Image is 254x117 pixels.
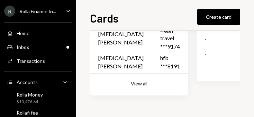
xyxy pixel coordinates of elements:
[160,26,180,51] div: Ziggy travel ***9174
[197,9,240,25] button: Create card
[90,11,118,25] h1: Cards
[98,30,144,47] div: [MEDICAL_DATA][PERSON_NAME]
[4,6,15,17] div: R
[4,27,72,39] a: Home
[4,41,72,53] a: Inbox
[17,79,38,85] div: Accounts
[17,30,29,36] div: Home
[131,81,147,87] button: View all
[4,55,72,67] a: Transactions
[4,90,72,106] a: Rolla Money$10,476.64
[17,110,38,116] div: Rollafi fee
[17,92,43,98] div: Rolla Money
[17,44,29,50] div: Inbox
[4,76,72,88] a: Accounts
[17,58,45,64] div: Transactions
[19,8,56,14] div: Rolla Finance In...
[17,99,43,105] div: $10,476.64
[98,54,144,70] div: [MEDICAL_DATA][PERSON_NAME]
